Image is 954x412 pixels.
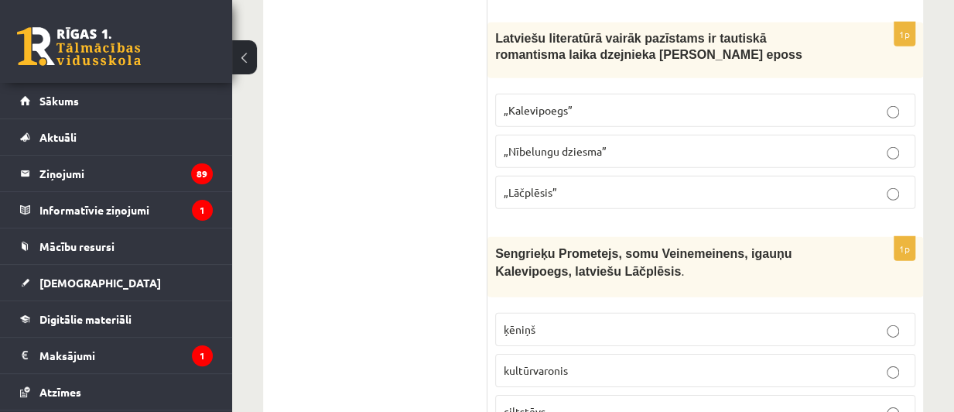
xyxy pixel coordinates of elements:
[504,322,535,336] span: ķēniņš
[191,163,213,184] i: 89
[20,338,213,373] a: Maksājumi1
[39,94,79,108] span: Sākums
[20,301,213,337] a: Digitālie materiāli
[495,32,802,61] span: Latviešu literatūrā vairāk pazīstams ir tautiskā romantisma laika dzejnieka [PERSON_NAME] eposs
[192,200,213,221] i: 1
[20,228,213,264] a: Mācību resursi
[504,144,607,158] span: „Nībelungu dziesma”
[192,345,213,366] i: 1
[17,27,141,66] a: Rīgas 1. Tālmācības vidusskola
[20,374,213,410] a: Atzīmes
[504,363,568,377] span: kultūrvaronis
[39,338,213,373] legend: Maksājumi
[495,247,792,278] span: Sengrieķu Prometejs, somu Veinemeinens, igauņu Kalevipoegs, latviešu Lāčplēsis
[39,312,132,326] span: Digitālie materiāli
[887,366,899,379] input: kultūrvaronis
[39,156,213,191] legend: Ziņojumi
[20,265,213,300] a: [DEMOGRAPHIC_DATA]
[20,119,213,155] a: Aktuāli
[894,22,915,46] p: 1p
[887,325,899,338] input: ķēniņš
[39,385,81,399] span: Atzīmes
[887,147,899,160] input: „Nībelungu dziesma”
[504,103,573,117] span: „Kalevipoegs”
[20,156,213,191] a: Ziņojumi89
[504,185,557,199] span: „Lāčplēsis”
[39,276,161,290] span: [DEMOGRAPHIC_DATA]
[887,188,899,201] input: „Lāčplēsis”
[20,83,213,118] a: Sākums
[681,265,684,278] span: .
[39,239,115,253] span: Mācību resursi
[887,106,899,118] input: „Kalevipoegs”
[39,130,77,144] span: Aktuāli
[39,192,213,228] legend: Informatīvie ziņojumi
[20,192,213,228] a: Informatīvie ziņojumi1
[894,236,915,261] p: 1p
